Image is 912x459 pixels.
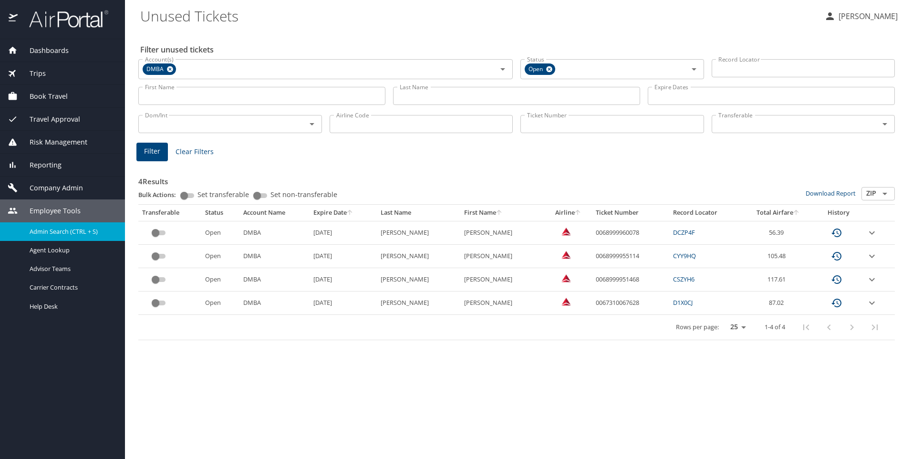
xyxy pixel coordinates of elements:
td: 0068999951468 [592,268,669,292]
button: Filter [136,143,168,161]
td: DMBA [239,292,309,315]
span: Company Admin [18,183,83,193]
td: [PERSON_NAME] [377,221,461,244]
span: Agent Lookup [30,246,114,255]
img: airportal-logo.png [19,10,108,28]
span: Trips [18,68,46,79]
h3: 4 Results [138,170,895,187]
div: Open [525,63,555,75]
td: [DATE] [310,268,377,292]
td: 105.48 [742,245,814,268]
th: Ticket Number [592,205,669,221]
th: Record Locator [669,205,742,221]
td: [PERSON_NAME] [460,245,544,268]
td: [DATE] [310,221,377,244]
th: First Name [460,205,544,221]
a: DCZP4F [673,228,695,237]
span: Help Desk [30,302,114,311]
button: Open [878,187,891,200]
button: expand row [866,274,878,285]
span: Risk Management [18,137,87,147]
div: Transferable [142,209,197,217]
p: 1-4 of 4 [765,324,785,330]
span: DMBA [143,64,169,74]
td: Open [201,221,239,244]
img: icon-airportal.png [9,10,19,28]
span: Employee Tools [18,206,81,216]
th: Last Name [377,205,461,221]
span: Set non-transferable [270,191,337,198]
button: expand row [866,250,878,262]
span: Admin Search (CTRL + S) [30,227,98,236]
a: D1X0CJ [673,298,693,307]
td: 0068999955114 [592,245,669,268]
button: expand row [866,227,878,239]
button: Open [687,63,701,76]
button: [PERSON_NAME] [820,8,902,25]
span: Travel Approval [18,114,80,125]
th: History [814,205,862,221]
td: DMBA [239,268,309,292]
div: DMBA [143,63,176,75]
button: Open [496,63,509,76]
td: 0068999960078 [592,221,669,244]
td: DMBA [239,245,309,268]
button: Clear Filters [172,143,218,161]
button: expand row [866,297,878,309]
h1: Unused Tickets [140,1,817,31]
a: Download Report [806,189,856,198]
td: Open [201,292,239,315]
p: [PERSON_NAME] [836,10,898,22]
table: custom pagination table [138,205,895,340]
span: Set transferable [197,191,249,198]
td: DMBA [239,221,309,244]
img: Delta Airlines [561,250,571,260]
img: Delta Airlines [561,297,571,306]
button: sort [347,210,353,216]
td: [PERSON_NAME] [377,268,461,292]
td: 117.61 [742,268,814,292]
span: Open [525,64,549,74]
button: Open [305,117,319,131]
td: [PERSON_NAME] [460,221,544,244]
span: Advisor Teams [30,264,114,273]
td: Open [201,268,239,292]
td: 87.02 [742,292,814,315]
span: Book Travel [18,91,68,102]
p: Rows per page: [676,324,719,330]
span: Dashboards [18,45,69,56]
img: Delta Airlines [561,273,571,283]
button: sort [793,210,800,216]
select: rows per page [723,320,749,334]
p: Bulk Actions: [138,190,184,199]
span: Clear Filters [176,146,214,158]
th: Total Airfare [742,205,814,221]
td: [PERSON_NAME] [460,268,544,292]
td: [DATE] [310,245,377,268]
td: 0067310067628 [592,292,669,315]
span: Filter [144,146,160,157]
button: sort [575,210,581,216]
button: sort [496,210,503,216]
td: [PERSON_NAME] [460,292,544,315]
td: Open [201,245,239,268]
button: Open [878,117,891,131]
h2: Filter unused tickets [140,42,897,57]
a: Admin Search (CTRL + S) [8,226,102,237]
a: CYY9HQ [673,251,696,260]
td: [PERSON_NAME] [377,292,461,315]
span: Carrier Contracts [30,283,114,292]
th: Expire Date [310,205,377,221]
td: [DATE] [310,292,377,315]
a: CSZYH6 [673,275,694,283]
img: Delta Airlines [561,227,571,236]
td: 56.39 [742,221,814,244]
span: Reporting [18,160,62,170]
td: [PERSON_NAME] [377,245,461,268]
th: Airline [544,205,592,221]
th: Status [201,205,239,221]
th: Account Name [239,205,309,221]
